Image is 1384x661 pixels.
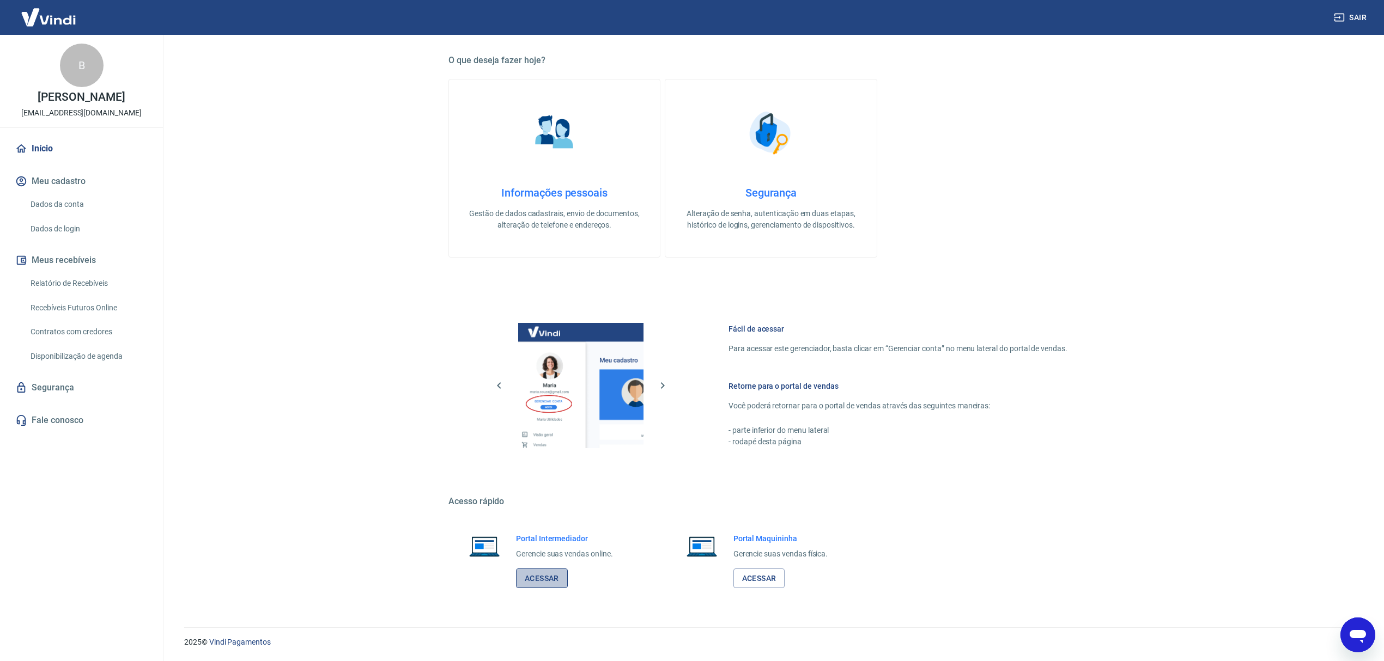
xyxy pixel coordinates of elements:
p: 2025 © [184,636,1358,648]
h6: Portal Maquininha [733,533,828,544]
p: Gerencie suas vendas online. [516,548,613,560]
a: Disponibilização de agenda [26,345,150,368]
a: SegurançaSegurançaAlteração de senha, autenticação em duas etapas, histórico de logins, gerenciam... [665,79,877,258]
h6: Retorne para o portal de vendas [729,381,1067,391]
iframe: Botão para abrir a janela de mensagens [1340,617,1375,652]
img: Informações pessoais [527,106,582,160]
button: Meu cadastro [13,169,150,193]
p: - parte inferior do menu lateral [729,425,1067,436]
h4: Segurança [683,186,859,199]
a: Vindi Pagamentos [209,638,271,646]
p: Gerencie suas vendas física. [733,548,828,560]
p: Alteração de senha, autenticação em duas etapas, histórico de logins, gerenciamento de dispositivos. [683,208,859,231]
p: [EMAIL_ADDRESS][DOMAIN_NAME] [21,107,142,119]
a: Informações pessoaisInformações pessoaisGestão de dados cadastrais, envio de documentos, alteraçã... [448,79,660,258]
a: Segurança [13,376,150,400]
p: - rodapé desta página [729,436,1067,448]
a: Acessar [733,568,785,589]
img: Imagem de um notebook aberto [679,533,725,559]
img: Segurança [744,106,798,160]
h4: Informações pessoais [466,186,642,199]
a: Acessar [516,568,568,589]
img: Vindi [13,1,84,34]
button: Sair [1332,8,1371,28]
p: [PERSON_NAME] [38,91,125,103]
a: Recebíveis Futuros Online [26,297,150,319]
a: Dados da conta [26,193,150,216]
h5: Acesso rápido [448,496,1094,507]
button: Meus recebíveis [13,248,150,272]
a: Dados de login [26,218,150,240]
a: Fale conosco [13,408,150,432]
a: Relatório de Recebíveis [26,272,150,295]
h6: Fácil de acessar [729,323,1067,334]
p: Para acessar este gerenciador, basta clicar em “Gerenciar conta” no menu lateral do portal de ven... [729,343,1067,354]
img: Imagem de um notebook aberto [462,533,507,559]
h6: Portal Intermediador [516,533,613,544]
a: Contratos com credores [26,321,150,343]
h5: O que deseja fazer hoje? [448,55,1094,66]
div: B [60,44,104,87]
a: Início [13,137,150,161]
p: Gestão de dados cadastrais, envio de documentos, alteração de telefone e endereços. [466,208,642,231]
img: Imagem da dashboard mostrando o botão de gerenciar conta na sidebar no lado esquerdo [518,323,644,448]
p: Você poderá retornar para o portal de vendas através das seguintes maneiras: [729,400,1067,412]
